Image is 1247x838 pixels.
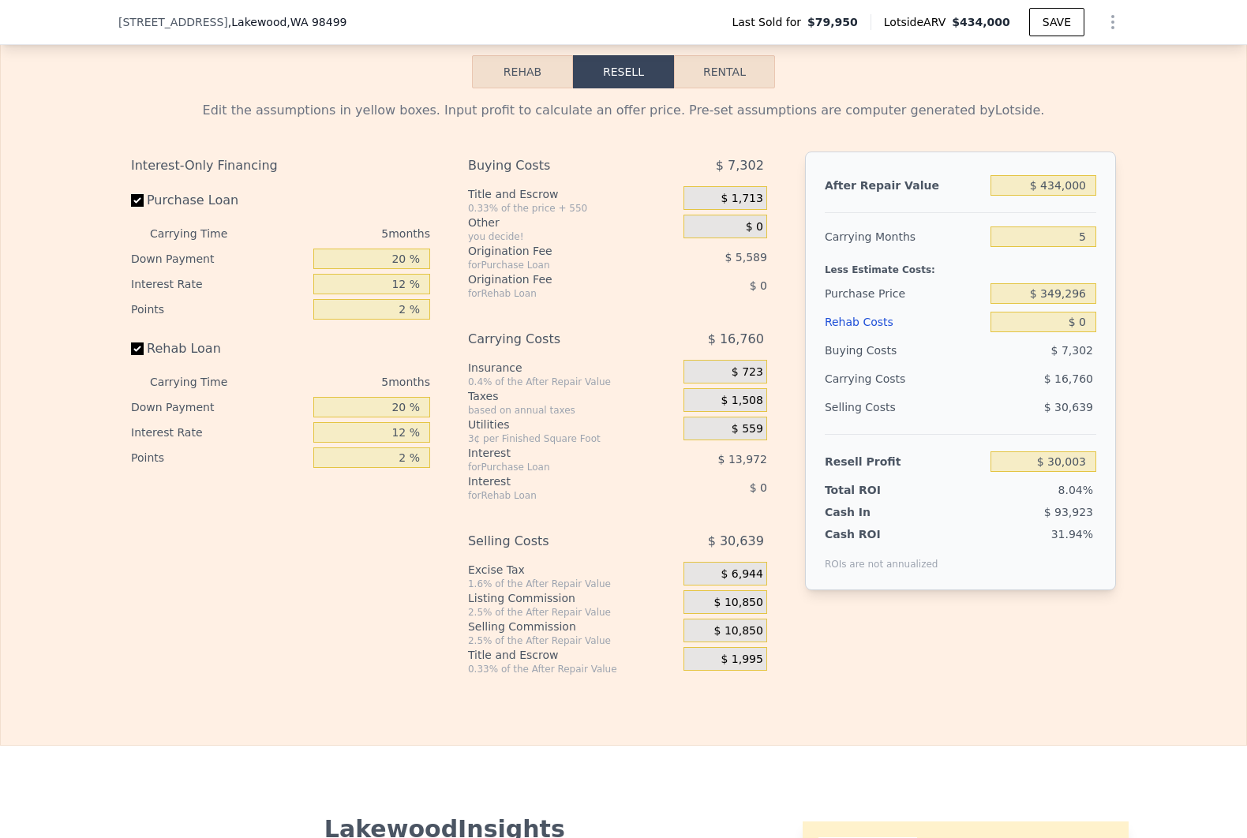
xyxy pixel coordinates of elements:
[714,624,763,638] span: $ 10,850
[825,542,938,571] div: ROIs are not annualized
[716,152,764,180] span: $ 7,302
[150,369,253,395] div: Carrying Time
[131,246,307,271] div: Down Payment
[131,297,307,322] div: Points
[468,271,644,287] div: Origination Fee
[259,369,430,395] div: 5 months
[468,578,677,590] div: 1.6% of the After Repair Value
[468,202,677,215] div: 0.33% of the price + 550
[721,394,762,408] span: $ 1,508
[468,215,677,230] div: Other
[732,365,763,380] span: $ 723
[468,461,644,473] div: for Purchase Loan
[468,360,677,376] div: Insurance
[131,194,144,207] input: Purchase Loan
[825,336,984,365] div: Buying Costs
[750,279,767,292] span: $ 0
[286,16,346,28] span: , WA 98499
[468,243,644,259] div: Origination Fee
[714,596,763,610] span: $ 10,850
[468,376,677,388] div: 0.4% of the After Repair Value
[468,445,644,461] div: Interest
[131,186,307,215] label: Purchase Loan
[468,647,677,663] div: Title and Escrow
[468,590,677,606] div: Listing Commission
[468,404,677,417] div: based on annual taxes
[1058,484,1093,496] span: 8.04%
[1051,344,1093,357] span: $ 7,302
[468,606,677,619] div: 2.5% of the After Repair Value
[468,186,677,202] div: Title and Escrow
[1051,528,1093,541] span: 31.94%
[825,504,923,520] div: Cash In
[131,342,144,355] input: Rehab Loan
[732,422,763,436] span: $ 559
[825,223,984,251] div: Carrying Months
[1044,401,1093,413] span: $ 30,639
[468,325,644,354] div: Carrying Costs
[228,14,347,30] span: , Lakewood
[721,567,762,582] span: $ 6,944
[468,432,677,445] div: 3¢ per Finished Square Foot
[721,192,762,206] span: $ 1,713
[721,653,762,667] span: $ 1,995
[825,482,923,498] div: Total ROI
[708,325,764,354] span: $ 16,760
[131,395,307,420] div: Down Payment
[259,221,430,246] div: 5 months
[825,447,984,476] div: Resell Profit
[468,259,644,271] div: for Purchase Loan
[746,220,763,234] span: $ 0
[807,14,858,30] span: $79,950
[708,527,764,556] span: $ 30,639
[150,221,253,246] div: Carrying Time
[825,279,984,308] div: Purchase Price
[573,55,674,88] button: Resell
[1029,8,1084,36] button: SAVE
[468,287,644,300] div: for Rehab Loan
[468,417,677,432] div: Utilities
[468,473,644,489] div: Interest
[468,230,677,243] div: you decide!
[825,365,923,393] div: Carrying Costs
[750,481,767,494] span: $ 0
[468,619,677,634] div: Selling Commission
[131,420,307,445] div: Interest Rate
[468,562,677,578] div: Excise Tax
[472,55,573,88] button: Rehab
[825,526,938,542] div: Cash ROI
[732,14,807,30] span: Last Sold for
[1044,506,1093,518] span: $ 93,923
[468,527,644,556] div: Selling Costs
[952,16,1010,28] span: $434,000
[674,55,775,88] button: Rental
[1044,372,1093,385] span: $ 16,760
[131,271,307,297] div: Interest Rate
[131,152,430,180] div: Interest-Only Financing
[468,634,677,647] div: 2.5% of the After Repair Value
[468,152,644,180] div: Buying Costs
[725,251,766,264] span: $ 5,589
[825,308,984,336] div: Rehab Costs
[468,663,677,675] div: 0.33% of the After Repair Value
[468,388,677,404] div: Taxes
[1097,6,1129,38] button: Show Options
[131,445,307,470] div: Points
[131,335,307,363] label: Rehab Loan
[825,171,984,200] div: After Repair Value
[718,453,767,466] span: $ 13,972
[825,251,1096,279] div: Less Estimate Costs:
[825,393,984,421] div: Selling Costs
[468,489,644,502] div: for Rehab Loan
[131,101,1116,120] div: Edit the assumptions in yellow boxes. Input profit to calculate an offer price. Pre-set assumptio...
[118,14,228,30] span: [STREET_ADDRESS]
[884,14,952,30] span: Lotside ARV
